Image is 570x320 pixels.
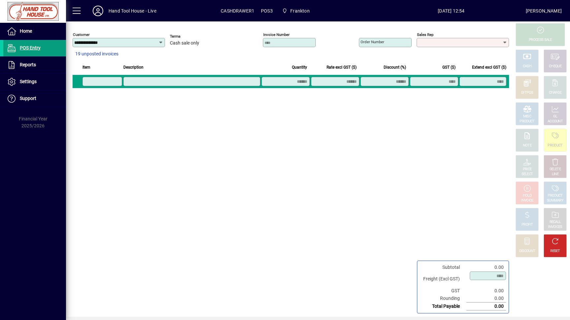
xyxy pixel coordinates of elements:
[520,119,534,124] div: PRODUCT
[20,28,32,34] span: Home
[466,264,506,271] td: 0.00
[73,32,90,37] mat-label: Customer
[548,119,563,124] div: ACCOUNT
[521,198,533,203] div: INVOICE
[550,167,561,172] div: DELETE
[523,64,531,69] div: CASH
[548,225,562,230] div: INVOICES
[523,143,531,148] div: NOTE
[170,34,209,39] span: Terms
[263,32,290,37] mat-label: Invoice number
[420,295,466,303] td: Rounding
[521,90,533,95] div: EFTPOS
[420,287,466,295] td: GST
[526,6,562,16] div: [PERSON_NAME]
[3,57,66,73] a: Reports
[466,295,506,303] td: 0.00
[523,167,532,172] div: PRICE
[547,198,563,203] div: SUMMARY
[292,64,307,71] span: Quantity
[361,40,384,44] mat-label: Order number
[472,64,506,71] span: Extend excl GST ($)
[550,220,561,225] div: RECALL
[553,114,557,119] div: GL
[20,96,36,101] span: Support
[221,6,254,16] span: CASHDRAWER1
[20,62,36,67] span: Reports
[529,38,552,43] div: PROCESS SALE
[123,64,143,71] span: Description
[73,48,121,60] button: 19 unposted invoices
[3,74,66,90] a: Settings
[548,143,562,148] div: PRODUCT
[420,271,466,287] td: Freight (Excl GST)
[75,50,118,57] span: 19 unposted invoices
[549,90,562,95] div: CHARGE
[466,287,506,295] td: 0.00
[420,264,466,271] td: Subtotal
[170,41,199,46] span: Cash sale only
[417,32,433,37] mat-label: Sales rep
[466,303,506,310] td: 0.00
[550,249,560,254] div: RESET
[552,172,558,177] div: LINE
[261,6,273,16] span: POS3
[3,23,66,40] a: Home
[548,193,562,198] div: PRODUCT
[442,64,456,71] span: GST ($)
[20,79,37,84] span: Settings
[522,222,533,227] div: PROFIT
[549,64,561,69] div: CHEQUE
[279,5,312,17] span: Frankton
[522,172,533,177] div: SELECT
[82,64,90,71] span: Item
[523,193,531,198] div: HOLD
[377,6,526,16] span: [DATE] 12:54
[523,114,531,119] div: MISC
[384,64,406,71] span: Discount (%)
[20,45,41,50] span: POS Entry
[327,64,357,71] span: Rate excl GST ($)
[519,249,535,254] div: DISCOUNT
[109,6,156,16] div: Hand Tool House - Live
[3,90,66,107] a: Support
[87,5,109,17] button: Profile
[420,303,466,310] td: Total Payable
[290,6,309,16] span: Frankton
